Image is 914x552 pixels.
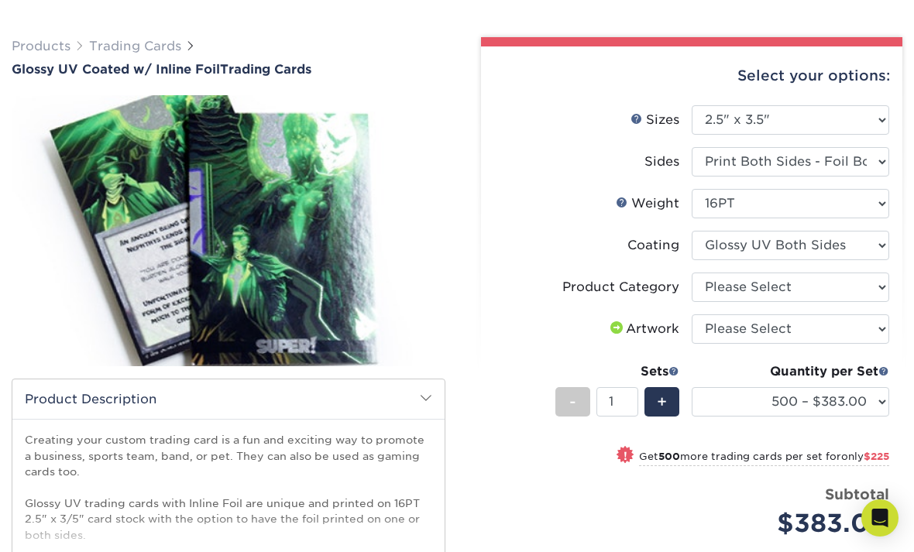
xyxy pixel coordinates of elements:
div: Quantity per Set [692,362,889,381]
span: Glossy UV Coated w/ Inline Foil [12,62,220,77]
a: Glossy UV Coated w/ Inline FoilTrading Cards [12,62,445,77]
div: Open Intercom Messenger [861,499,899,537]
div: Sets [555,362,679,381]
h1: Trading Cards [12,62,445,77]
div: Coating [627,236,679,255]
div: Weight [616,194,679,213]
div: Select your options: [493,46,890,105]
a: Trading Cards [89,39,181,53]
h2: Product Description [12,379,445,419]
small: Get more trading cards per set for [639,451,889,466]
strong: 500 [658,451,680,462]
div: $383.00 [703,505,889,542]
iframe: Google Customer Reviews [4,505,132,547]
span: only [841,451,889,462]
div: Artwork [607,320,679,338]
span: + [657,390,667,413]
a: Products [12,39,70,53]
span: ! [624,447,627,464]
div: Product Category [562,278,679,297]
span: - [569,390,576,413]
span: $225 [864,451,889,462]
img: Glossy UV Coated w/ Inline Foil 01 [12,81,445,381]
strong: Subtotal [825,485,889,502]
div: Sizes [631,111,679,129]
div: Sides [644,153,679,171]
